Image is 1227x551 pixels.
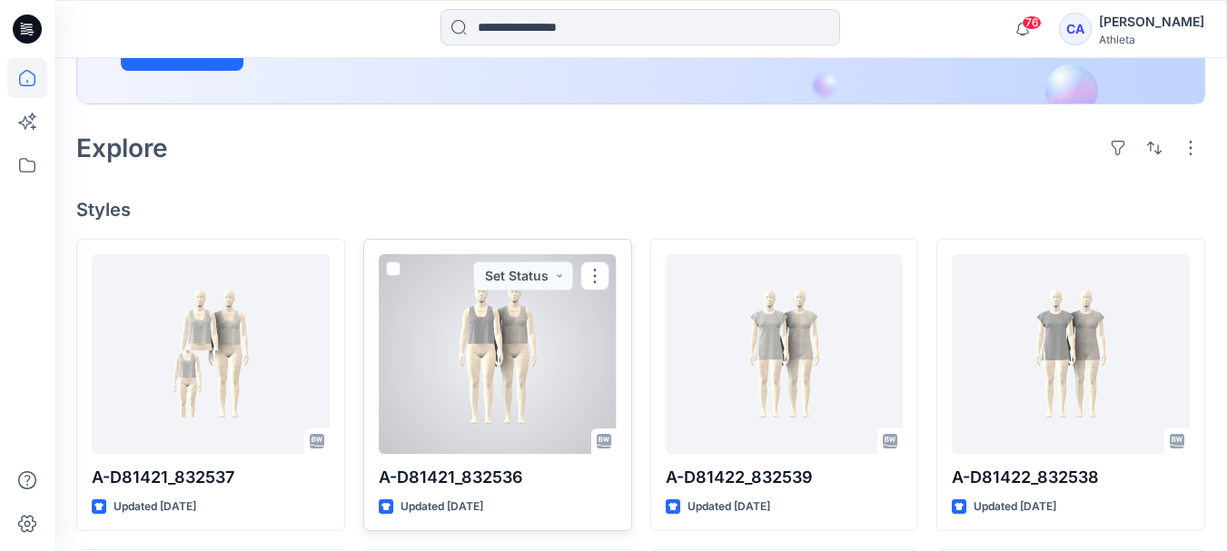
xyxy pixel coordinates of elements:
h4: Styles [76,199,1205,221]
h2: Explore [76,133,168,162]
p: A-D81421_832536 [379,465,617,490]
p: Updated [DATE] [688,497,770,517]
p: Updated [DATE] [974,497,1056,517]
a: A-D81422_832539 [666,254,904,454]
div: Athleta [1099,33,1204,46]
p: A-D81422_832538 [952,465,1190,490]
div: [PERSON_NAME] [1099,11,1204,33]
a: A-D81422_832538 [952,254,1190,454]
p: Updated [DATE] [114,497,196,517]
p: Updated [DATE] [401,497,483,517]
div: CA [1059,13,1092,45]
p: A-D81421_832537 [92,465,330,490]
p: A-D81422_832539 [666,465,904,490]
a: A-D81421_832536 [379,254,617,454]
a: A-D81421_832537 [92,254,330,454]
span: 76 [1022,15,1042,30]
